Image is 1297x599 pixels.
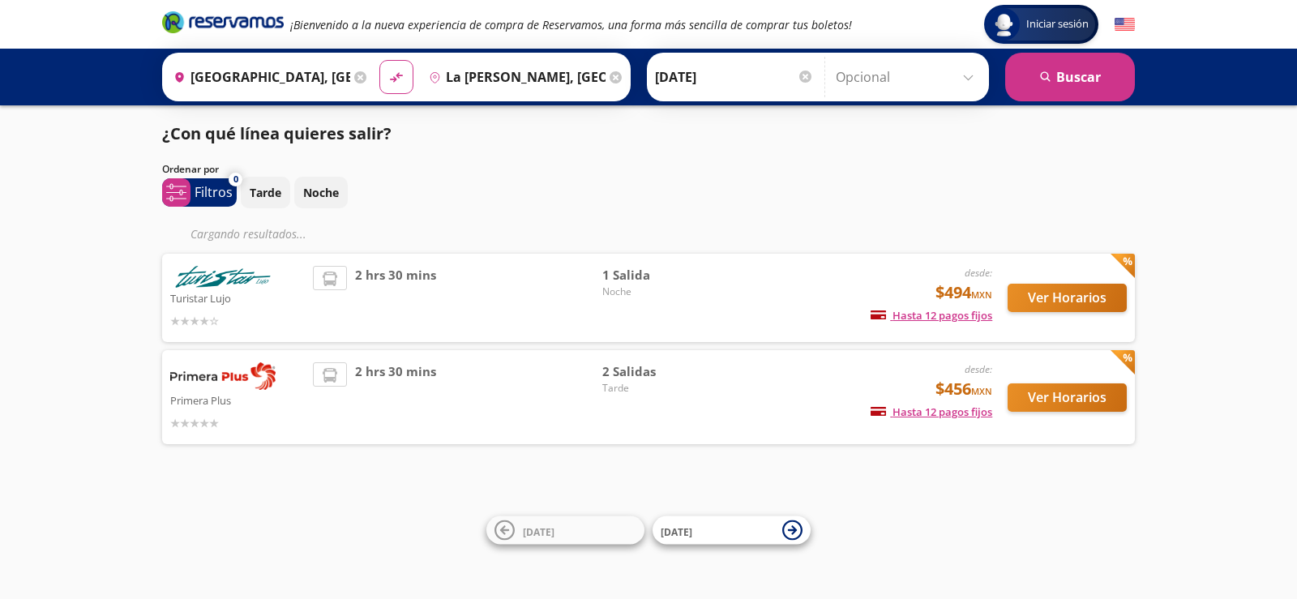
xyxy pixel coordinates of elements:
span: 0 [233,173,238,186]
span: 2 Salidas [602,362,716,381]
span: Noche [602,285,716,299]
span: Hasta 12 pagos fijos [871,404,992,419]
span: [DATE] [523,524,554,538]
img: Primera Plus [170,362,276,390]
p: Ordenar por [162,162,219,177]
em: desde: [965,362,992,376]
input: Opcional [836,57,981,97]
button: English [1115,15,1135,35]
p: ¿Con qué línea quieres salir? [162,122,392,146]
span: $456 [935,377,992,401]
em: desde: [965,266,992,280]
small: MXN [971,289,992,301]
button: Ver Horarios [1008,383,1127,412]
button: [DATE] [486,516,644,545]
p: Primera Plus [170,390,305,409]
input: Elegir Fecha [655,57,814,97]
button: 0Filtros [162,178,237,207]
button: Ver Horarios [1008,284,1127,312]
button: Noche [294,177,348,208]
span: 2 hrs 30 mins [355,362,436,432]
button: [DATE] [653,516,811,545]
p: Filtros [195,182,233,202]
input: Buscar Origen [167,57,350,97]
em: Cargando resultados ... [190,226,306,242]
button: Buscar [1005,53,1135,101]
img: Turistar Lujo [170,266,276,288]
span: 2 hrs 30 mins [355,266,436,330]
a: Brand Logo [162,10,284,39]
span: 1 Salida [602,266,716,285]
p: Tarde [250,184,281,201]
small: MXN [971,385,992,397]
p: Noche [303,184,339,201]
span: [DATE] [661,524,692,538]
em: ¡Bienvenido a la nueva experiencia de compra de Reservamos, una forma más sencilla de comprar tus... [290,17,852,32]
i: Brand Logo [162,10,284,34]
input: Buscar Destino [422,57,606,97]
span: Hasta 12 pagos fijos [871,308,992,323]
p: Turistar Lujo [170,288,305,307]
span: Tarde [602,381,716,396]
button: Tarde [241,177,290,208]
span: Iniciar sesión [1020,16,1095,32]
span: $494 [935,280,992,305]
